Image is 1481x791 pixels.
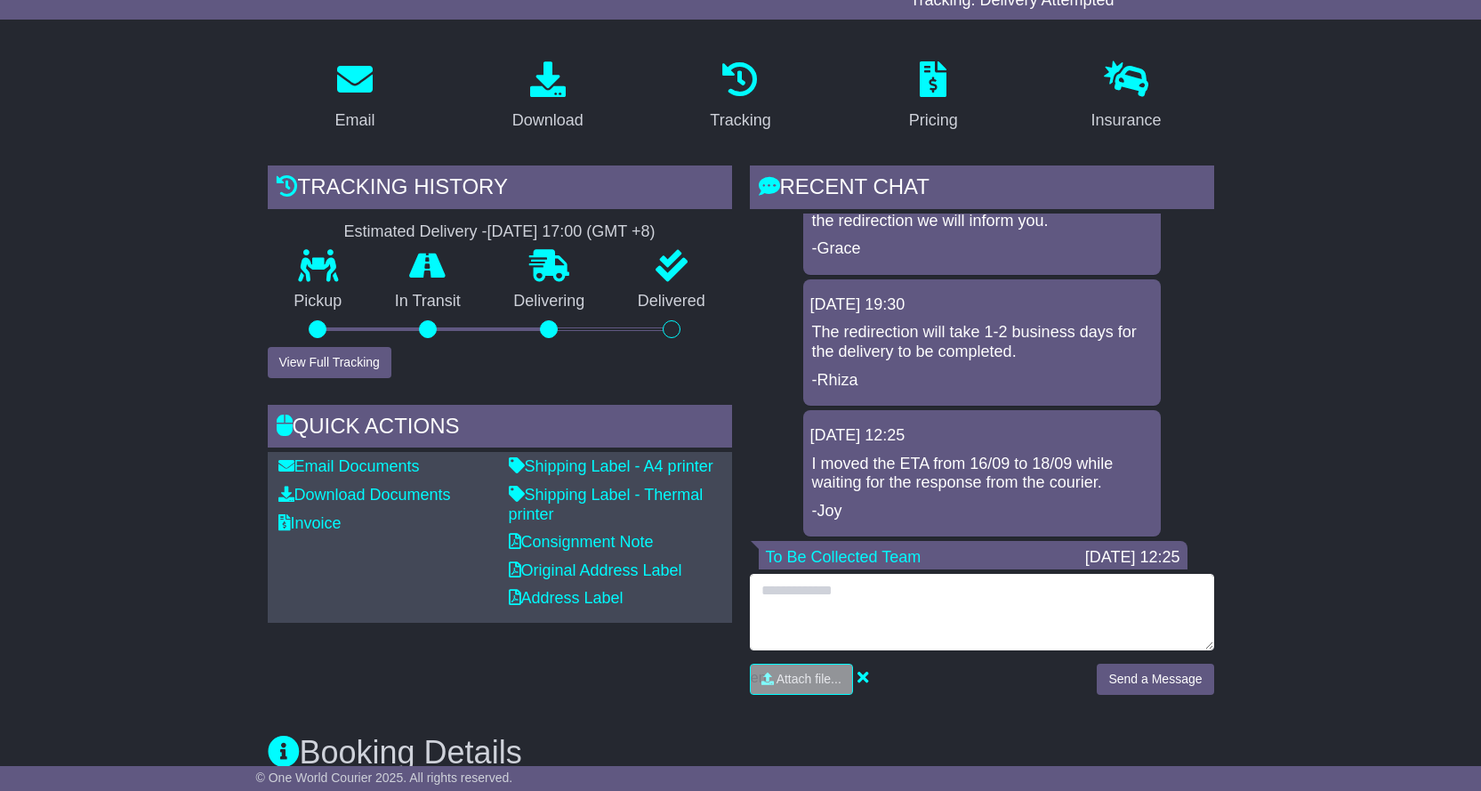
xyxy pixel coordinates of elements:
div: Quick Actions [268,405,732,453]
p: The redirection will take 1-2 business days for the delivery to be completed. [812,323,1152,361]
a: To Be Collected Team [766,548,922,566]
a: Shipping Label - Thermal printer [509,486,704,523]
p: -Rhiza [812,371,1152,391]
a: Pricing [897,55,970,139]
a: Consignment Note [509,533,654,551]
p: Delivering [487,292,612,311]
button: View Full Tracking [268,347,391,378]
button: Send a Message [1097,664,1213,695]
a: Address Label [509,589,624,607]
p: -Grace [812,239,1152,259]
a: Download Documents [278,486,451,504]
a: Tracking [698,55,782,139]
a: Shipping Label - A4 printer [509,457,713,475]
div: Pricing [909,109,958,133]
h3: Booking Details [268,735,1214,771]
a: Invoice [278,514,342,532]
div: Estimated Delivery - [268,222,732,242]
div: [DATE] 12:25 [1085,548,1180,568]
p: Pickup [268,292,369,311]
div: [DATE] 12:25 [810,426,1154,446]
div: Email [334,109,374,133]
div: Insurance [1091,109,1162,133]
a: Email Documents [278,457,420,475]
p: I moved the ETA from 16/09 to 18/09 while waiting for the response from the courier. [812,455,1152,493]
a: Email [323,55,386,139]
p: Delivered [611,292,732,311]
div: Tracking [710,109,770,133]
div: [DATE] 17:00 (GMT +8) [487,222,656,242]
p: In Transit [368,292,487,311]
p: -Joy [812,502,1152,521]
div: Download [512,109,584,133]
a: Insurance [1080,55,1173,139]
div: Tracking history [268,165,732,214]
a: Download [501,55,595,139]
span: © One World Courier 2025. All rights reserved. [256,771,513,785]
div: [DATE] 19:30 [810,295,1154,315]
a: Original Address Label [509,561,682,579]
div: RECENT CHAT [750,165,1214,214]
